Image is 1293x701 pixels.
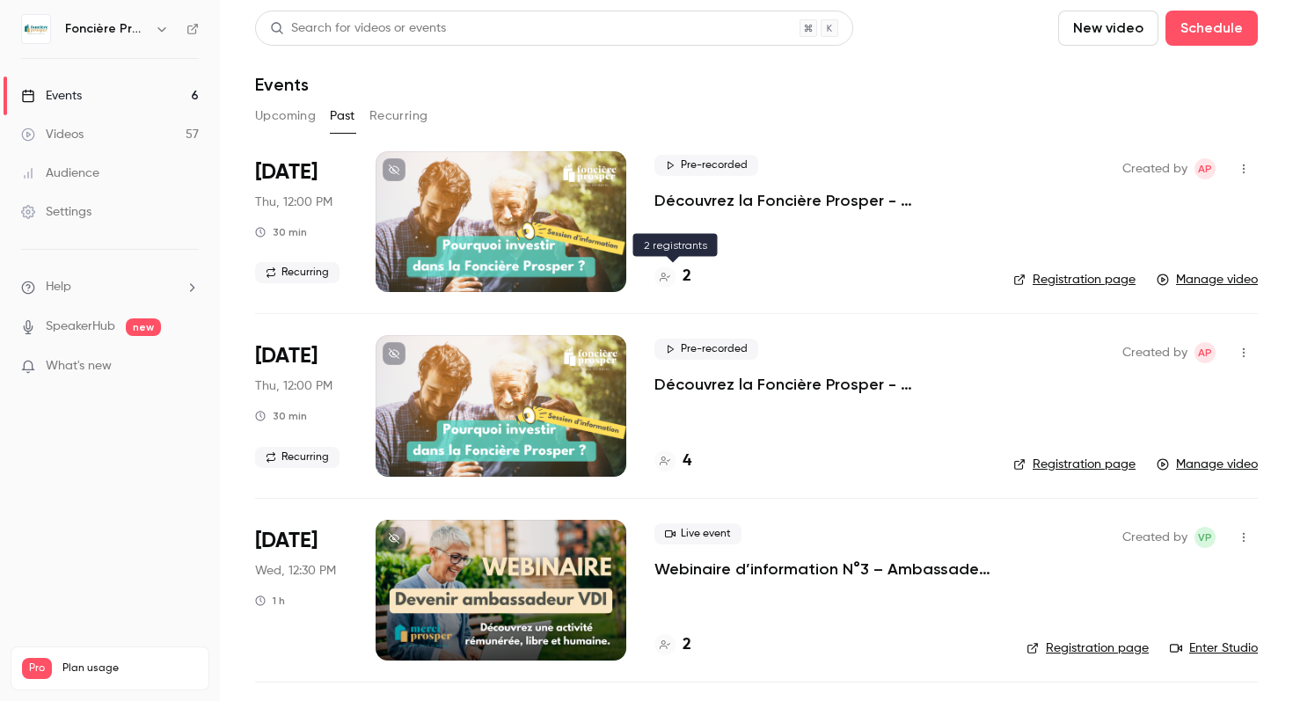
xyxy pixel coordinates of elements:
[1198,342,1212,363] span: AP
[683,265,691,288] h4: 2
[255,158,318,186] span: [DATE]
[1013,456,1136,473] a: Registration page
[654,559,998,580] a: Webinaire d’information N°3 – Ambassadeur [PERSON_NAME] en VDI
[255,335,347,476] div: Sep 4 Thu, 12:00 PM (Europe/Paris)
[654,155,758,176] span: Pre-recorded
[22,15,50,43] img: Foncière Prosper
[1170,639,1258,657] a: Enter Studio
[1122,342,1187,363] span: Created by
[46,278,71,296] span: Help
[255,377,332,395] span: Thu, 12:00 PM
[255,594,285,608] div: 1 h
[1194,342,1216,363] span: Anthony PIQUET
[21,164,99,182] div: Audience
[22,658,52,679] span: Pro
[1026,639,1149,657] a: Registration page
[683,449,691,473] h4: 4
[255,74,309,95] h1: Events
[1165,11,1258,46] button: Schedule
[21,203,91,221] div: Settings
[255,409,307,423] div: 30 min
[255,102,316,130] button: Upcoming
[654,449,691,473] a: 4
[21,87,82,105] div: Events
[65,20,148,38] h6: Foncière Prosper
[1122,158,1187,179] span: Created by
[683,633,691,657] h4: 2
[255,527,318,555] span: [DATE]
[654,265,691,288] a: 2
[255,562,336,580] span: Wed, 12:30 PM
[1157,456,1258,473] a: Manage video
[1194,158,1216,179] span: Anthony PIQUET
[21,278,199,296] li: help-dropdown-opener
[330,102,355,130] button: Past
[1194,527,1216,548] span: Victor Perrazi
[178,359,199,375] iframe: Noticeable Trigger
[654,374,985,395] a: Découvrez la Foncière Prosper - Générations [DEMOGRAPHIC_DATA]
[255,520,347,661] div: Sep 3 Wed, 12:30 PM (Europe/Paris)
[270,19,446,38] div: Search for videos or events
[654,633,691,657] a: 2
[255,262,340,283] span: Recurring
[255,151,347,292] div: Sep 11 Thu, 12:00 PM (Europe/Paris)
[654,339,758,360] span: Pre-recorded
[1122,527,1187,548] span: Created by
[1198,158,1212,179] span: AP
[1157,271,1258,288] a: Manage video
[21,126,84,143] div: Videos
[369,102,428,130] button: Recurring
[255,194,332,211] span: Thu, 12:00 PM
[46,318,115,336] a: SpeakerHub
[126,318,161,336] span: new
[255,225,307,239] div: 30 min
[255,447,340,468] span: Recurring
[255,342,318,370] span: [DATE]
[1058,11,1158,46] button: New video
[654,190,985,211] a: Découvrez la Foncière Prosper - Générations [DEMOGRAPHIC_DATA]
[62,661,198,675] span: Plan usage
[1013,271,1136,288] a: Registration page
[654,523,741,544] span: Live event
[46,357,112,376] span: What's new
[1198,527,1212,548] span: VP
